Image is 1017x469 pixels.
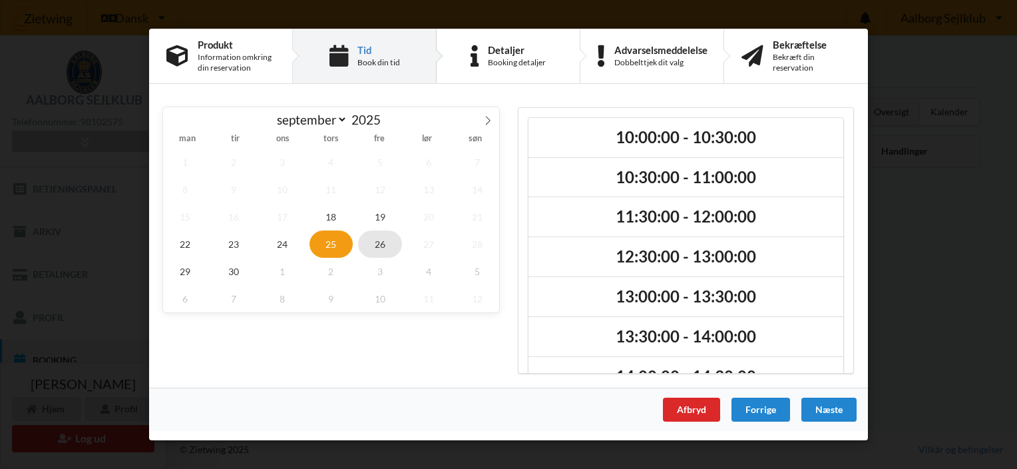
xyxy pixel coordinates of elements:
div: Bekræftelse [773,39,851,50]
span: september 8, 2025 [163,176,207,203]
div: Booking detaljer [488,57,546,68]
span: september 17, 2025 [260,203,304,231]
span: ons [259,135,307,144]
h2: 13:30:00 - 14:00:00 [538,326,834,347]
span: september 6, 2025 [407,149,451,176]
div: Tid [357,45,400,55]
span: oktober 8, 2025 [260,285,304,312]
h2: 11:30:00 - 12:00:00 [538,207,834,228]
span: tors [307,135,355,144]
span: oktober 6, 2025 [163,285,207,312]
span: september 18, 2025 [309,203,353,231]
div: Bekræft din reservation [773,52,851,73]
span: september 4, 2025 [309,149,353,176]
span: september 21, 2025 [455,203,499,231]
span: september 16, 2025 [212,203,256,231]
input: Year [347,112,391,127]
span: september 26, 2025 [358,231,402,258]
select: Month [271,111,348,128]
span: tir [211,135,259,144]
div: Dobbelttjek dit valg [614,57,708,68]
span: september 3, 2025 [260,149,304,176]
span: september 11, 2025 [309,176,353,203]
div: Næste [801,398,857,422]
span: september 23, 2025 [212,231,256,258]
span: oktober 9, 2025 [309,285,353,312]
span: september 5, 2025 [358,149,402,176]
span: oktober 7, 2025 [212,285,256,312]
span: oktober 11, 2025 [407,285,451,312]
h2: 14:00:00 - 14:30:00 [538,366,834,387]
h2: 10:30:00 - 11:00:00 [538,167,834,188]
span: september 12, 2025 [358,176,402,203]
div: Detaljer [488,45,546,55]
span: september 24, 2025 [260,231,304,258]
span: september 22, 2025 [163,231,207,258]
span: september 29, 2025 [163,258,207,285]
span: september 14, 2025 [455,176,499,203]
h2: 13:00:00 - 13:30:00 [538,286,834,307]
span: oktober 1, 2025 [260,258,304,285]
span: september 13, 2025 [407,176,451,203]
span: oktober 5, 2025 [455,258,499,285]
div: Information omkring din reservation [198,52,275,73]
span: oktober 10, 2025 [358,285,402,312]
span: oktober 12, 2025 [455,285,499,312]
span: fre [355,135,403,144]
span: oktober 3, 2025 [358,258,402,285]
span: oktober 4, 2025 [407,258,451,285]
span: september 28, 2025 [455,231,499,258]
h2: 10:00:00 - 10:30:00 [538,127,834,148]
span: september 1, 2025 [163,149,207,176]
span: september 19, 2025 [358,203,402,231]
div: Afbryd [663,398,720,422]
span: september 2, 2025 [212,149,256,176]
div: Forrige [731,398,790,422]
span: september 20, 2025 [407,203,451,231]
span: september 10, 2025 [260,176,304,203]
span: man [163,135,211,144]
span: september 9, 2025 [212,176,256,203]
span: søn [451,135,499,144]
span: oktober 2, 2025 [309,258,353,285]
span: september 15, 2025 [163,203,207,231]
span: september 27, 2025 [407,231,451,258]
span: lør [403,135,451,144]
span: september 25, 2025 [309,231,353,258]
div: Book din tid [357,57,400,68]
span: september 7, 2025 [455,149,499,176]
span: september 30, 2025 [212,258,256,285]
h2: 12:30:00 - 13:00:00 [538,246,834,267]
div: Advarselsmeddelelse [614,45,708,55]
div: Produkt [198,39,275,50]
